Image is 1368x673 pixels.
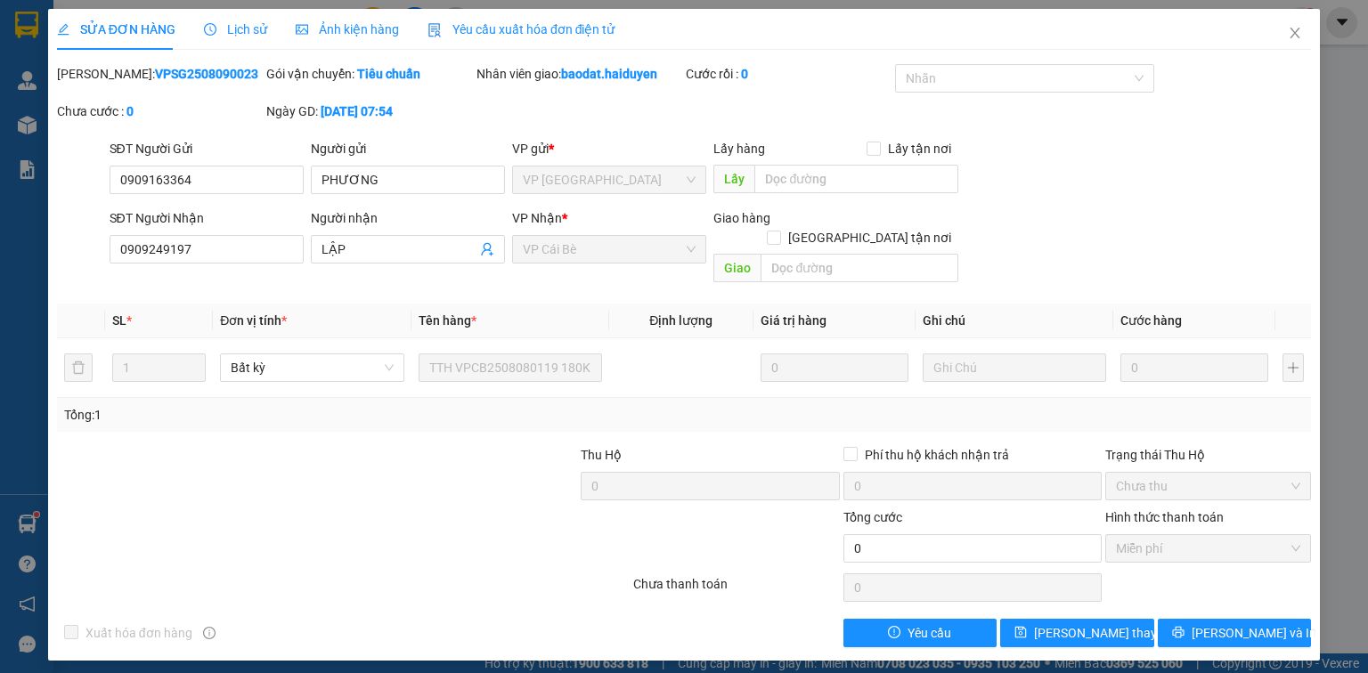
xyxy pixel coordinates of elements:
[321,104,393,118] b: [DATE] 07:54
[741,67,748,81] b: 0
[110,208,304,228] div: SĐT Người Nhận
[419,353,602,382] input: VD: Bàn, Ghế
[1116,535,1300,562] span: Miễn phí
[78,623,199,643] span: Xuất hóa đơn hàng
[427,23,442,37] img: icon
[1116,473,1300,499] span: Chưa thu
[631,574,841,605] div: Chưa thanh toán
[761,353,908,382] input: 0
[1000,619,1154,647] button: save[PERSON_NAME] thay đổi
[296,23,308,36] span: picture
[57,101,263,121] div: Chưa cước :
[1120,353,1268,382] input: 0
[266,101,472,121] div: Ngày GD:
[1192,623,1316,643] span: [PERSON_NAME] và In
[231,354,393,381] span: Bất kỳ
[1270,9,1320,59] button: Close
[220,313,287,328] span: Đơn vị tính
[57,64,263,84] div: [PERSON_NAME]:
[1282,353,1304,382] button: plus
[155,67,258,81] b: VPSG2508090023
[476,64,682,84] div: Nhân viên giao:
[1014,626,1027,640] span: save
[1034,623,1177,643] span: [PERSON_NAME] thay đổi
[1105,445,1311,465] div: Trạng thái Thu Hộ
[311,208,505,228] div: Người nhận
[126,104,134,118] b: 0
[754,165,958,193] input: Dọc đường
[713,211,770,225] span: Giao hàng
[858,445,1016,465] span: Phí thu hộ khách nhận trả
[57,23,69,36] span: edit
[713,254,761,282] span: Giao
[512,211,562,225] span: VP Nhận
[480,242,494,256] span: user-add
[64,405,529,425] div: Tổng: 1
[781,228,958,247] span: [GEOGRAPHIC_DATA] tận nơi
[1288,26,1302,40] span: close
[419,313,476,328] span: Tên hàng
[761,254,958,282] input: Dọc đường
[923,353,1106,382] input: Ghi Chú
[908,623,951,643] span: Yêu cầu
[761,313,826,328] span: Giá trị hàng
[713,142,765,156] span: Lấy hàng
[204,22,267,36] span: Lịch sử
[523,236,696,263] span: VP Cái Bè
[64,353,93,382] button: delete
[916,304,1113,338] th: Ghi chú
[686,64,892,84] div: Cước rồi :
[112,313,126,328] span: SL
[843,510,902,524] span: Tổng cước
[888,626,900,640] span: exclamation-circle
[427,22,615,36] span: Yêu cầu xuất hóa đơn điện tử
[1172,626,1185,640] span: printer
[713,165,754,193] span: Lấy
[311,139,505,158] div: Người gửi
[523,166,696,193] span: VP Sài Gòn
[561,67,657,81] b: baodat.haiduyen
[1158,619,1312,647] button: printer[PERSON_NAME] và In
[843,619,997,647] button: exclamation-circleYêu cầu
[266,64,472,84] div: Gói vận chuyển:
[581,448,622,462] span: Thu Hộ
[204,23,216,36] span: clock-circle
[110,139,304,158] div: SĐT Người Gửi
[881,139,958,158] span: Lấy tận nơi
[57,22,175,36] span: SỬA ĐƠN HÀNG
[649,313,712,328] span: Định lượng
[1120,313,1182,328] span: Cước hàng
[357,67,420,81] b: Tiêu chuẩn
[1105,510,1224,524] label: Hình thức thanh toán
[512,139,706,158] div: VP gửi
[203,627,216,639] span: info-circle
[296,22,399,36] span: Ảnh kiện hàng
